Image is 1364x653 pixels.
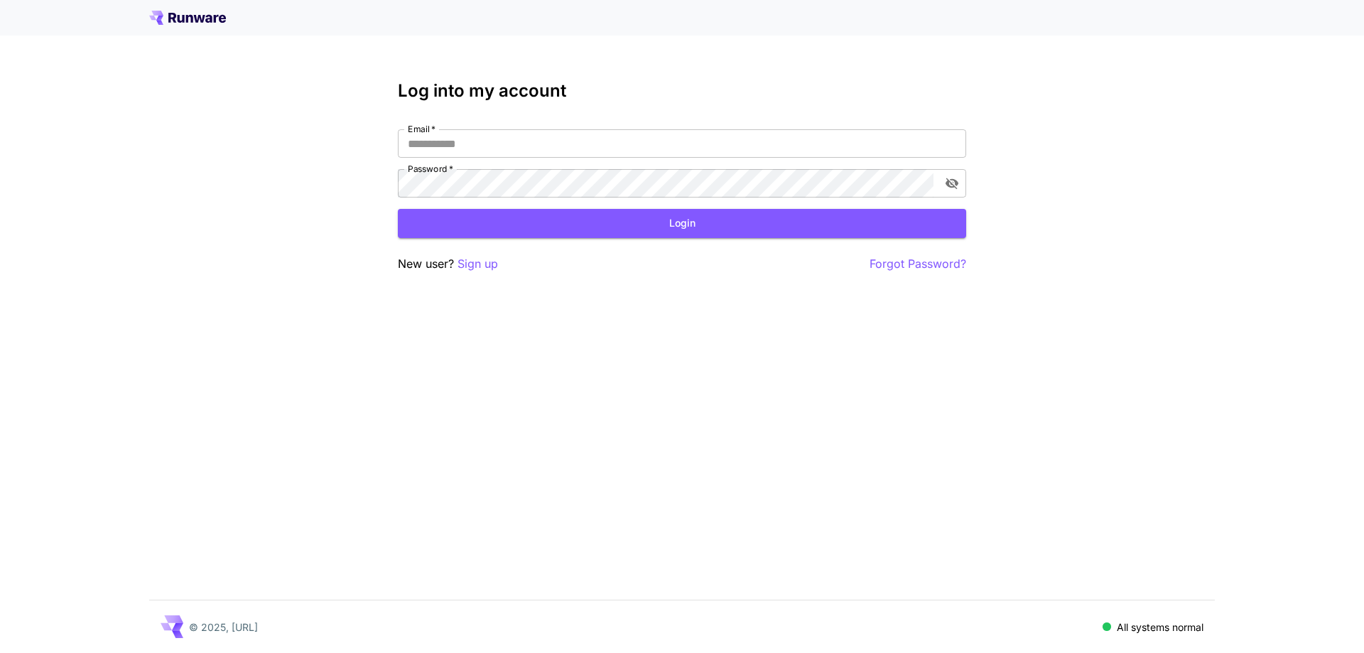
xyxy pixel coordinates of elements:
label: Password [408,163,453,175]
p: © 2025, [URL] [189,620,258,635]
button: Login [398,209,966,238]
button: Forgot Password? [870,255,966,273]
button: toggle password visibility [939,171,965,196]
p: New user? [398,255,498,273]
p: All systems normal [1117,620,1203,635]
label: Email [408,123,435,135]
button: Sign up [458,255,498,273]
h3: Log into my account [398,81,966,101]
